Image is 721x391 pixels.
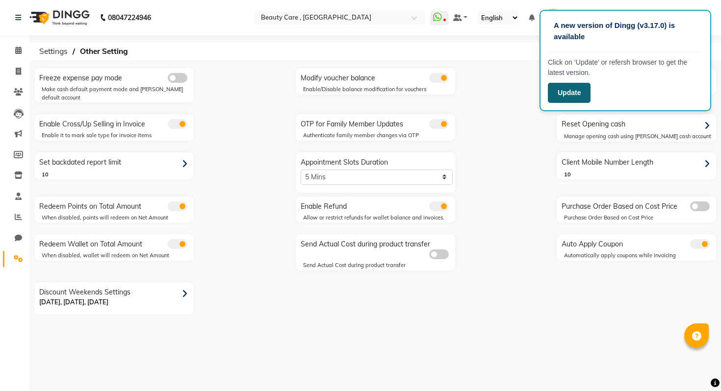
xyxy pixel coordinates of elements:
div: Client Mobile Number Length [559,155,716,171]
div: When disabled, points will redeem on Net Amount [42,214,194,222]
img: logo [25,4,92,31]
div: Redeem Wallet on Total Amount [37,237,194,249]
img: Ankit Jain [544,9,562,26]
div: Reset Opening cash [559,117,716,132]
div: Enable it to mark sale type for invoice items [42,131,194,140]
div: Set backdated report limit [37,155,194,171]
div: Enable/Disable balance modification for vouchers [303,85,455,94]
div: Allow or restrict refunds for wallet balance and invoices. [303,214,455,222]
div: Manage opening cash using [PERSON_NAME] cash account [564,132,716,141]
div: Enable Cross/Up Selling in Invoice [37,117,194,129]
div: Auto Apply Coupon [559,237,716,249]
div: Modify voucher balance [298,71,455,83]
div: Freeze expense pay mode [37,71,194,83]
div: OTP for Family Member Updates [298,117,455,129]
p: Click on ‘Update’ or refersh browser to get the latest version. [548,57,703,78]
div: Redeem Points on Total Amount [37,199,194,212]
div: 10 [42,171,194,179]
div: Authenticate family member changes via OTP [303,131,455,140]
div: Send Actual Cost during product transfer [298,237,455,259]
div: Discount Weekends Settings [37,285,194,315]
p: A new version of Dingg (v3.17.0) is available [554,20,697,42]
div: Automatically apply coupons while invoicing [564,251,716,260]
div: Purchase Order Based on Cost Price [564,214,716,222]
button: Update [548,83,591,103]
div: Appointment Slots Duration [298,155,455,185]
span: Settings [34,43,73,60]
b: 08047224946 [108,4,151,31]
div: Send Actual Cost during product transfer [303,261,455,269]
div: When disabled, wallet will redeem on Net Amount [42,251,194,260]
span: Other Setting [75,43,133,60]
div: Enable Refund [298,199,455,212]
div: Make cash default payment mode and [PERSON_NAME] default account [42,85,194,101]
p: [DATE], [DATE], [DATE] [39,297,191,307]
div: 10 [564,171,716,179]
div: Purchase Order Based on Cost Price [559,199,716,212]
